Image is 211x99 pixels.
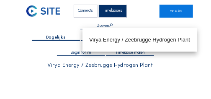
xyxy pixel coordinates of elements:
[46,35,65,39] span: Dagelijks
[99,5,127,18] div: Timelapses
[74,5,98,18] div: Camera's
[26,5,41,18] a: C-SITE Logo
[89,36,190,43] div: Virya Energy / Zeebrugge Hydrogen Plant
[116,50,144,55] span: Timelapse maken
[47,63,153,68] div: Virya Energy / Zeebrugge Hydrogen Plant
[160,5,193,18] a: Mijn C-Site
[26,5,60,17] img: C-SITE Logo
[71,50,91,55] span: Begin tot nu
